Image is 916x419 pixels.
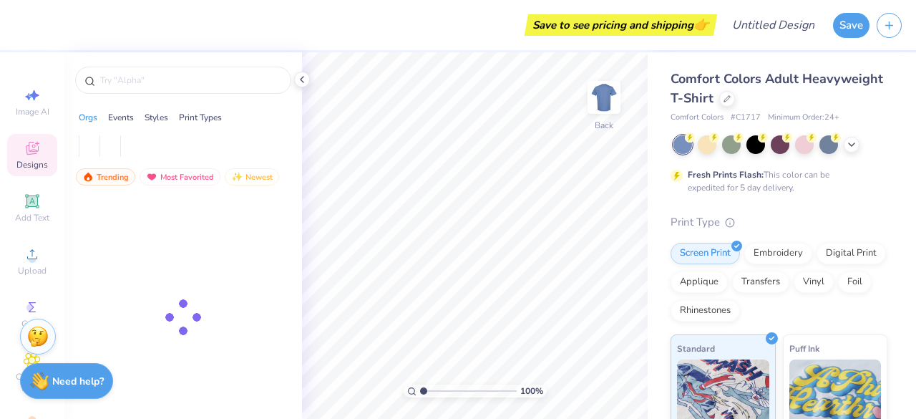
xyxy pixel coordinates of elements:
div: Digital Print [817,243,886,264]
div: Rhinestones [671,300,740,322]
img: trending.gif [82,172,94,182]
div: Back [595,119,613,132]
div: Save to see pricing and shipping [528,14,713,36]
span: Image AI [16,106,49,117]
div: Applique [671,271,728,293]
img: Back [590,83,618,112]
strong: Fresh Prints Flash: [688,169,764,180]
span: Minimum Order: 24 + [768,112,839,124]
input: Try "Alpha" [99,73,282,87]
div: Most Favorited [140,168,220,186]
div: Trending [76,168,135,186]
span: 👉 [693,16,709,33]
div: Styles [145,111,168,124]
div: Orgs [79,111,97,124]
div: Vinyl [794,271,834,293]
span: Standard [677,341,715,356]
span: Puff Ink [789,341,819,356]
img: Newest.gif [231,172,243,182]
div: Newest [225,168,279,186]
span: Greek [21,318,44,329]
span: 100 % [520,385,543,398]
div: Embroidery [744,243,812,264]
span: # C1717 [731,112,761,124]
span: Comfort Colors [671,112,723,124]
span: Comfort Colors Adult Heavyweight T-Shirt [671,70,883,107]
div: Screen Print [671,243,740,264]
div: Print Type [671,214,887,231]
span: Add Text [15,212,49,223]
div: This color can be expedited for 5 day delivery. [688,168,864,194]
img: most_fav.gif [146,172,157,182]
span: Upload [18,265,47,276]
input: Untitled Design [721,11,826,39]
button: Save [833,13,869,38]
strong: Need help? [52,375,104,388]
div: Transfers [732,271,789,293]
span: Designs [16,159,48,170]
div: Print Types [179,111,222,124]
span: Clipart & logos [7,371,57,394]
div: Events [108,111,134,124]
div: Foil [838,271,872,293]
